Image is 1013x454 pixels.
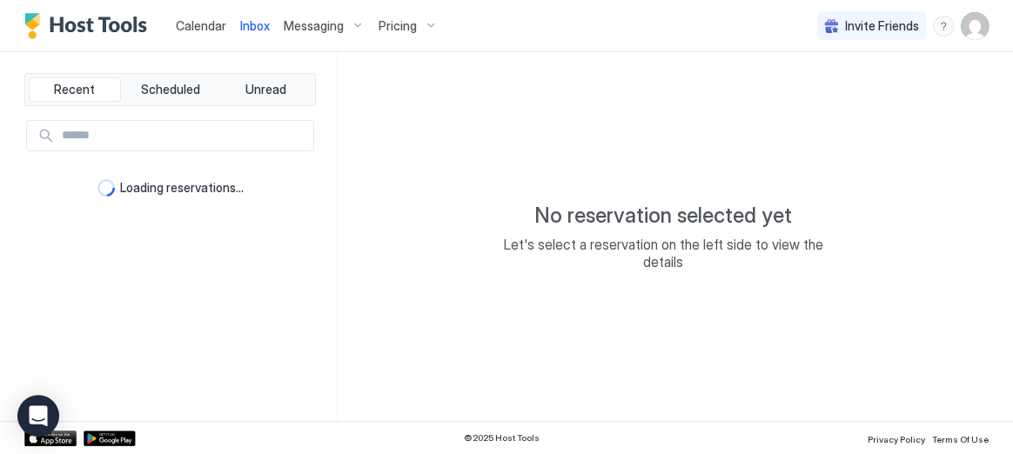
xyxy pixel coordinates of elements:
span: Scheduled [141,82,200,97]
div: loading [97,179,115,197]
a: Host Tools Logo [24,13,155,39]
span: Messaging [284,18,344,34]
a: Calendar [176,17,226,35]
a: App Store [24,431,77,446]
span: Privacy Policy [868,434,925,444]
a: Google Play Store [84,431,136,446]
span: Unread [245,82,286,97]
input: Input Field [55,121,313,150]
a: Privacy Policy [868,429,925,447]
span: Loading reservations... [120,180,244,196]
a: Terms Of Use [932,429,989,447]
span: Recent [54,82,95,97]
span: No reservation selected yet [534,203,792,229]
span: Calendar [176,18,226,33]
span: Inbox [240,18,270,33]
span: Pricing [379,18,417,34]
button: Recent [29,77,121,102]
span: Terms Of Use [932,434,989,444]
div: Open Intercom Messenger [17,395,59,437]
button: Scheduled [124,77,217,102]
span: © 2025 Host Tools [464,432,540,444]
div: tab-group [24,73,316,106]
button: Unread [219,77,312,102]
div: menu [933,16,954,37]
div: User profile [961,12,989,40]
span: Invite Friends [845,18,919,34]
span: Let's select a reservation on the left side to view the details [489,236,837,270]
a: Inbox [240,17,270,35]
